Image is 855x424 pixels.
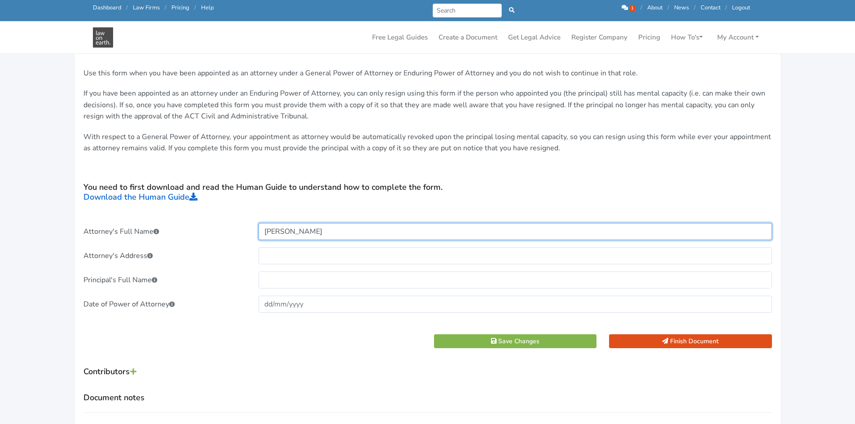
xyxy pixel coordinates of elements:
p: With respect to a General Power of Attorney, your appointment as attorney would be automatically ... [83,131,772,166]
a: Register Company [568,29,631,46]
div: Principal's Full Name [77,271,253,288]
a: My Account [714,29,763,46]
img: Law On Earth [93,27,113,48]
h5: Document notes [83,393,772,403]
a: 1 [622,4,637,12]
a: Free Legal Guides [368,29,431,46]
span: / [694,4,696,12]
a: Pricing [171,4,189,12]
a: Dashboard [93,4,121,12]
input: dd/mm/yyyy [259,296,772,313]
a: Law Firms [133,4,160,12]
h5: Contributors [83,364,772,380]
span: / [194,4,196,12]
a: Get Legal Advice [504,29,564,46]
span: / [725,4,727,12]
span: / [667,4,669,12]
a: Contact [701,4,720,12]
button: Save Changes [434,334,597,348]
a: News [674,4,689,12]
p: Use this form when you have been appointed as an attorney under a General Power of Attorney or En... [83,68,772,79]
p: If you have been appointed as an attorney under an Enduring Power of Attorney, you can only resig... [83,88,772,122]
a: Download the Human Guide [83,192,197,202]
span: / [640,4,642,12]
a: Pricing [635,29,664,46]
a: About [647,4,662,12]
input: Search [433,4,502,17]
span: / [165,4,167,12]
span: 1 [629,5,636,11]
div: Date of Power of Attorney [77,296,253,313]
a: Logout [732,4,750,12]
a: Help [201,4,214,12]
div: Attorney's Address [77,247,253,264]
a: Create a Document [435,29,501,46]
h5: You need to first download and read the Human Guide to understand how to complete the form. [83,182,772,202]
button: Finish Document [609,334,772,348]
a: How To's [667,29,706,46]
span: / [126,4,128,12]
div: Attorney's Full Name [77,223,253,240]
